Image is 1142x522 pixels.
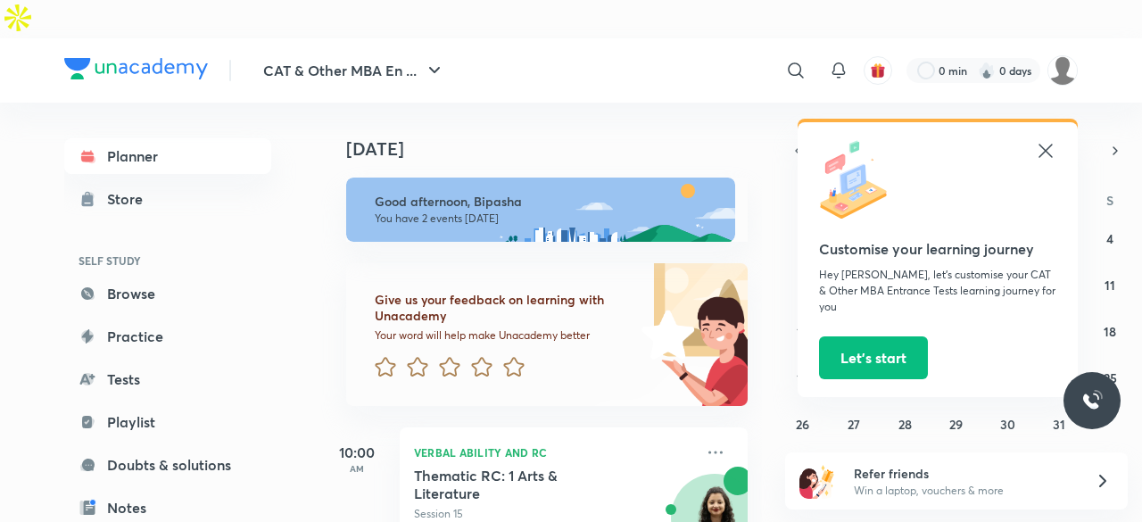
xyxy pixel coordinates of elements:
img: streak [978,62,996,79]
button: October 26, 2025 [789,410,817,438]
button: October 31, 2025 [1045,410,1073,438]
abbr: October 11, 2025 [1105,277,1115,294]
button: Let’s start [819,336,928,379]
button: CAT & Other MBA En ... [252,53,456,88]
a: Planner [64,138,271,174]
img: avatar [870,62,886,79]
button: October 11, 2025 [1096,270,1124,299]
button: October 5, 2025 [789,270,817,299]
h5: 10:00 [321,442,393,463]
a: Company Logo [64,58,208,84]
p: Your word will help make Unacademy better [375,328,635,343]
abbr: October 4, 2025 [1106,230,1113,247]
button: October 27, 2025 [840,410,868,438]
abbr: October 18, 2025 [1104,323,1116,340]
h4: [DATE] [346,138,765,160]
img: referral [799,463,835,499]
img: ttu [1081,390,1103,411]
a: Store [64,181,271,217]
button: October 12, 2025 [789,317,817,345]
a: Doubts & solutions [64,447,271,483]
abbr: Saturday [1106,192,1113,209]
h6: Refer friends [854,464,1073,483]
abbr: October 19, 2025 [797,369,809,386]
h6: Good afternoon, Bipasha [375,194,719,210]
a: Playlist [64,404,271,440]
img: icon [819,140,899,220]
a: Practice [64,319,271,354]
h5: Customise your learning journey [819,238,1056,260]
abbr: October 30, 2025 [1000,416,1015,433]
p: You have 2 events [DATE] [375,211,719,226]
button: October 25, 2025 [1096,363,1124,392]
button: October 30, 2025 [993,410,1022,438]
div: Store [107,188,153,210]
img: Company Logo [64,58,208,79]
abbr: October 29, 2025 [949,416,963,433]
abbr: October 26, 2025 [796,416,809,433]
a: Tests [64,361,271,397]
abbr: October 27, 2025 [848,416,860,433]
h6: SELF STUDY [64,245,271,276]
p: Session 15 [414,506,694,522]
img: afternoon [346,178,735,242]
h6: Give us your feedback on learning with Unacademy [375,292,635,324]
p: Hey [PERSON_NAME], let’s customise your CAT & Other MBA Entrance Tests learning journey for you [819,267,1056,315]
button: October 4, 2025 [1096,224,1124,253]
abbr: October 25, 2025 [1104,369,1117,386]
button: October 29, 2025 [942,410,971,438]
button: October 28, 2025 [891,410,920,438]
p: Verbal Ability and RC [414,442,694,463]
abbr: October 31, 2025 [1053,416,1065,433]
img: Bipasha [1047,55,1078,86]
a: Browse [64,276,271,311]
button: October 19, 2025 [789,363,817,392]
p: AM [321,463,393,474]
button: avatar [864,56,892,85]
p: Win a laptop, vouchers & more [854,483,1073,499]
img: feedback_image [581,263,748,406]
h5: Thematic RC: 1 Arts & Literature [414,467,636,502]
abbr: October 28, 2025 [898,416,912,433]
button: October 18, 2025 [1096,317,1124,345]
